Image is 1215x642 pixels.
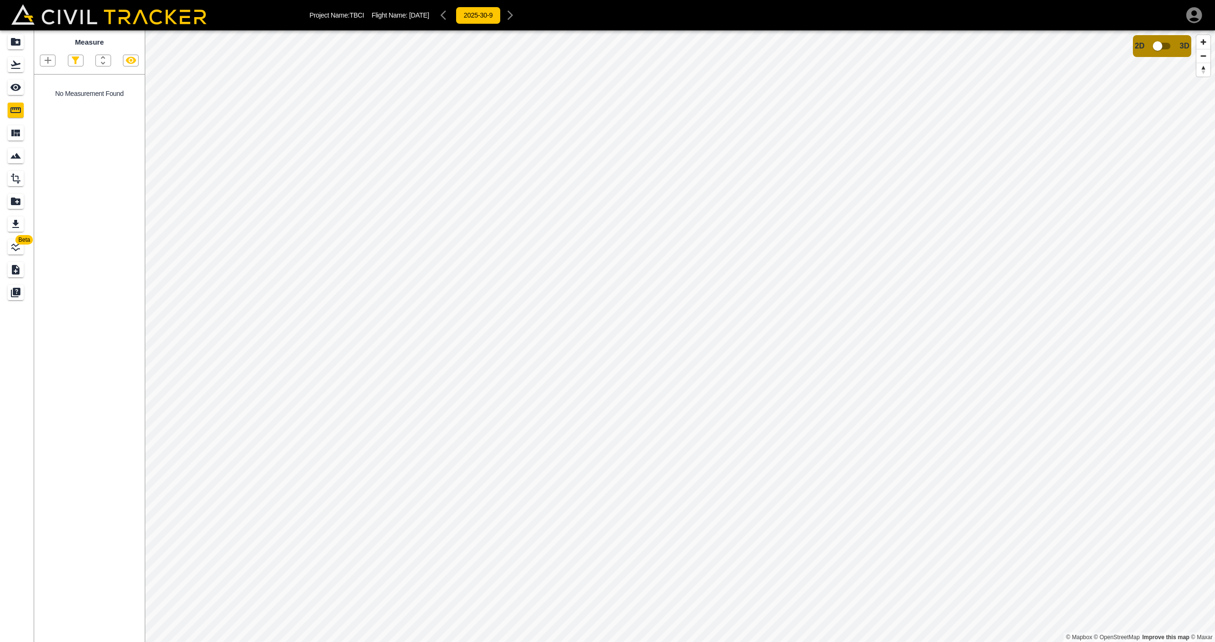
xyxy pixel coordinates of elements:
[1142,634,1189,641] a: Map feedback
[1196,35,1210,49] button: Zoom in
[1066,634,1092,641] a: Mapbox
[372,11,429,19] p: Flight Name:
[409,11,429,19] span: [DATE]
[1196,49,1210,63] button: Zoom out
[1191,634,1213,641] a: Maxar
[1135,42,1144,50] span: 2D
[11,4,206,24] img: Civil Tracker
[456,7,501,24] button: 2025-30-9
[1180,42,1189,50] span: 3D
[1196,63,1210,76] button: Reset bearing to north
[309,11,364,19] p: Project Name: TBCI
[145,30,1215,642] canvas: Map
[1094,634,1140,641] a: OpenStreetMap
